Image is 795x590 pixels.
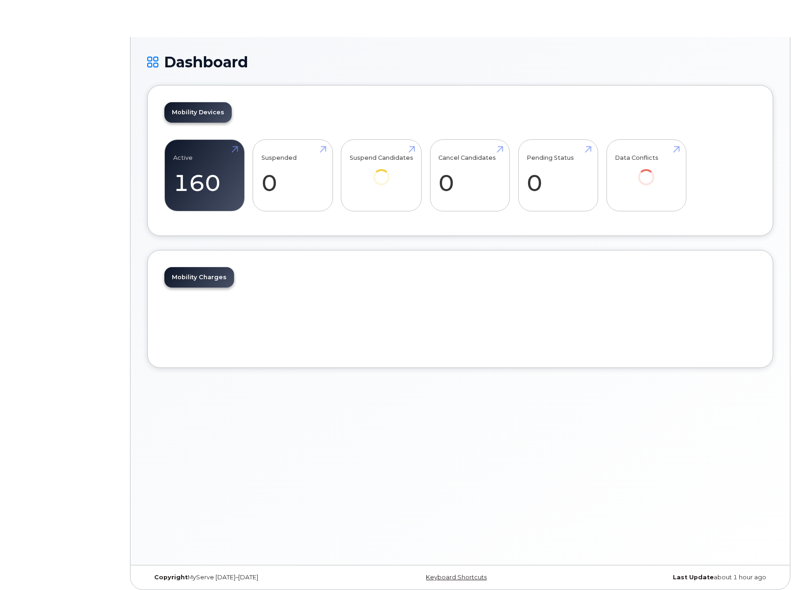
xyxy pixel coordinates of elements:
[261,145,324,206] a: Suspended 0
[154,574,188,581] strong: Copyright
[173,145,236,206] a: Active 160
[673,574,714,581] strong: Last Update
[426,574,487,581] a: Keyboard Shortcuts
[615,145,678,198] a: Data Conflicts
[164,102,232,123] a: Mobility Devices
[147,574,356,581] div: MyServe [DATE]–[DATE]
[527,145,589,206] a: Pending Status 0
[438,145,501,206] a: Cancel Candidates 0
[565,574,773,581] div: about 1 hour ago
[147,54,773,70] h1: Dashboard
[350,145,413,198] a: Suspend Candidates
[164,267,234,288] a: Mobility Charges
